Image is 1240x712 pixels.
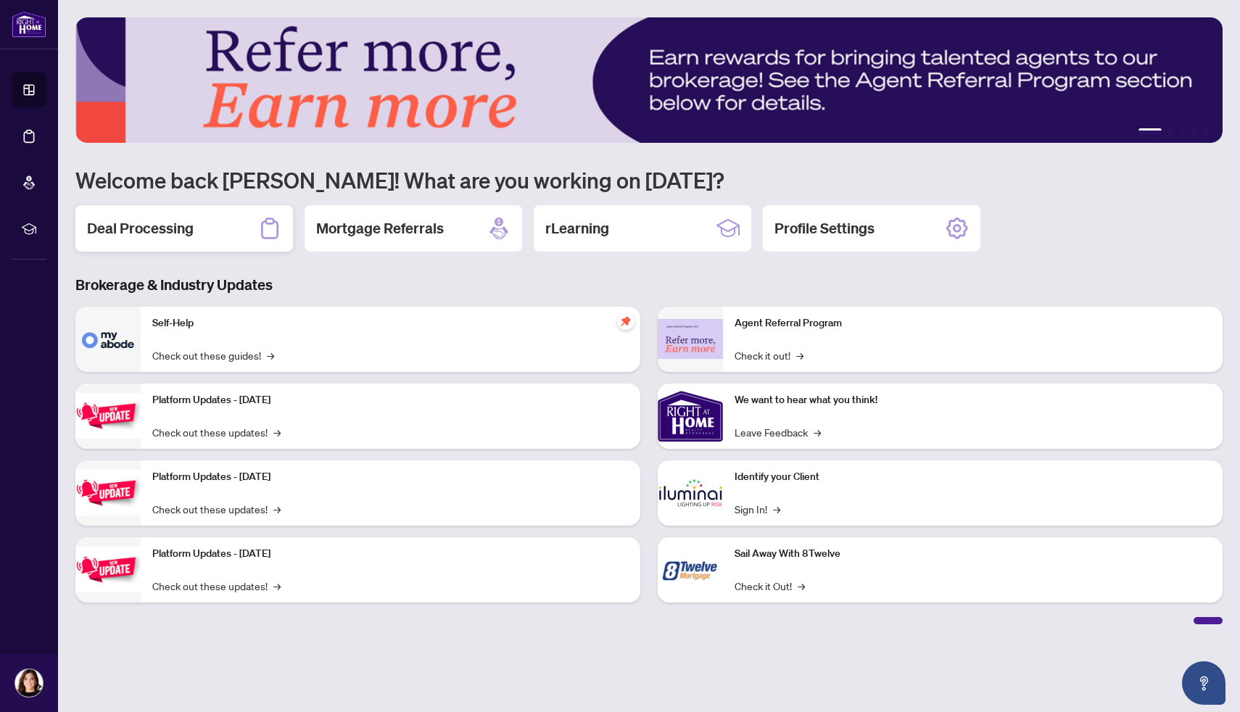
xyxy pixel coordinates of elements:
[75,275,1223,295] h3: Brokerage & Industry Updates
[75,470,141,516] img: Platform Updates - July 8, 2025
[152,578,281,594] a: Check out these updates!→
[1191,128,1196,134] button: 4
[152,347,274,363] a: Check out these guides!→
[735,424,821,440] a: Leave Feedback→
[735,347,803,363] a: Check it out!→
[152,501,281,517] a: Check out these updates!→
[773,501,780,517] span: →
[152,546,629,562] p: Platform Updates - [DATE]
[273,424,281,440] span: →
[1167,128,1173,134] button: 2
[796,347,803,363] span: →
[658,319,723,359] img: Agent Referral Program
[774,218,875,239] h2: Profile Settings
[798,578,805,594] span: →
[735,469,1211,485] p: Identify your Client
[545,218,609,239] h2: rLearning
[75,17,1223,143] img: Slide 0
[658,537,723,603] img: Sail Away With 8Twelve
[316,218,444,239] h2: Mortgage Referrals
[75,307,141,372] img: Self-Help
[1138,128,1162,134] button: 1
[15,669,43,697] img: Profile Icon
[735,392,1211,408] p: We want to hear what you think!
[75,393,141,439] img: Platform Updates - July 21, 2025
[152,469,629,485] p: Platform Updates - [DATE]
[273,578,281,594] span: →
[1182,661,1225,705] button: Open asap
[735,546,1211,562] p: Sail Away With 8Twelve
[735,501,780,517] a: Sign In!→
[814,424,821,440] span: →
[12,11,46,38] img: logo
[617,312,635,330] span: pushpin
[1179,128,1185,134] button: 3
[735,578,805,594] a: Check it Out!→
[152,424,281,440] a: Check out these updates!→
[75,547,141,592] img: Platform Updates - June 23, 2025
[87,218,194,239] h2: Deal Processing
[658,460,723,526] img: Identify your Client
[152,315,629,331] p: Self-Help
[658,384,723,449] img: We want to hear what you think!
[273,501,281,517] span: →
[152,392,629,408] p: Platform Updates - [DATE]
[735,315,1211,331] p: Agent Referral Program
[1202,128,1208,134] button: 5
[267,347,274,363] span: →
[75,166,1223,194] h1: Welcome back [PERSON_NAME]! What are you working on [DATE]?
